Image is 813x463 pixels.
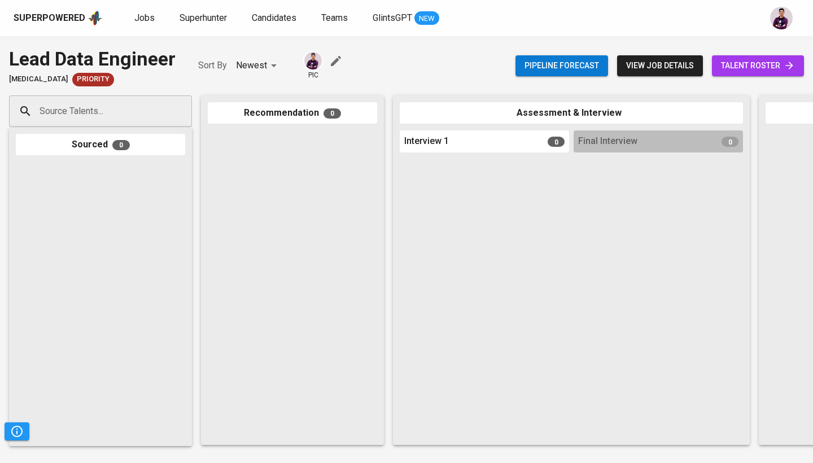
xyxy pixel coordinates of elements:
[722,137,738,147] span: 0
[712,55,804,76] a: talent roster
[770,7,793,29] img: erwin@glints.com
[321,12,348,23] span: Teams
[5,422,29,440] button: Pipeline Triggers
[373,11,439,25] a: GlintsGPT NEW
[548,137,565,147] span: 0
[88,10,103,27] img: app logo
[112,140,130,150] span: 0
[9,74,68,85] span: [MEDICAL_DATA]
[180,12,227,23] span: Superhunter
[321,11,350,25] a: Teams
[72,73,114,86] div: New Job received from Demand Team
[180,11,229,25] a: Superhunter
[373,12,412,23] span: GlintsGPT
[617,55,703,76] button: view job details
[524,59,599,73] span: Pipeline forecast
[9,45,176,73] div: Lead Data Engineer
[303,51,323,80] div: pic
[134,12,155,23] span: Jobs
[208,102,377,124] div: Recommendation
[626,59,694,73] span: view job details
[14,10,103,27] a: Superpoweredapp logo
[324,108,341,119] span: 0
[72,74,114,85] span: Priority
[721,59,795,73] span: talent roster
[236,59,267,72] p: Newest
[16,134,185,156] div: Sourced
[578,135,637,148] span: Final Interview
[236,55,281,76] div: Newest
[400,102,743,124] div: Assessment & Interview
[134,11,157,25] a: Jobs
[404,135,449,148] span: Interview 1
[252,11,299,25] a: Candidates
[414,13,439,24] span: NEW
[304,52,322,69] img: erwin@glints.com
[515,55,608,76] button: Pipeline forecast
[14,12,85,25] div: Superpowered
[186,110,188,112] button: Open
[252,12,296,23] span: Candidates
[198,59,227,72] p: Sort By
